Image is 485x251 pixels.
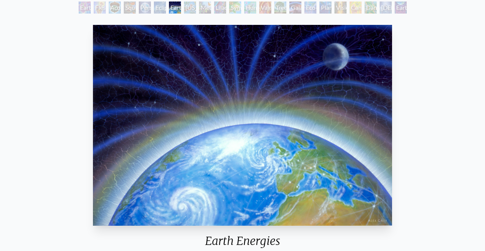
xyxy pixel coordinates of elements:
div: Acorn Dream [109,2,121,14]
div: Eco-Atlas [304,2,316,14]
div: Symbiosis: Gall Wasp & Oak Tree [229,2,241,14]
div: Dance of Cannabia [365,2,377,14]
div: Flesh of the Gods [94,2,106,14]
div: [US_STATE] Song [184,2,196,14]
img: Earth-Energies-1987-Alex-Grey-watermarked.jpg [93,25,392,226]
div: Cannabis Mudra [350,2,362,14]
div: Vajra Horse [259,2,271,14]
div: Person Planet [139,2,151,14]
div: Gaia [289,2,301,14]
div: Metamorphosis [199,2,211,14]
div: Vision Tree [334,2,347,14]
div: Squirrel [124,2,136,14]
div: Humming Bird [244,2,256,14]
div: Earth Witness [79,2,91,14]
div: Lilacs [214,2,226,14]
div: Eclipse [154,2,166,14]
div: Tree & Person [274,2,286,14]
div: Earthmind [395,2,407,14]
div: [DEMOGRAPHIC_DATA] in the Ocean of Awareness [380,2,392,14]
div: Earth Energies [169,2,181,14]
div: Planetary Prayers [319,2,331,14]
